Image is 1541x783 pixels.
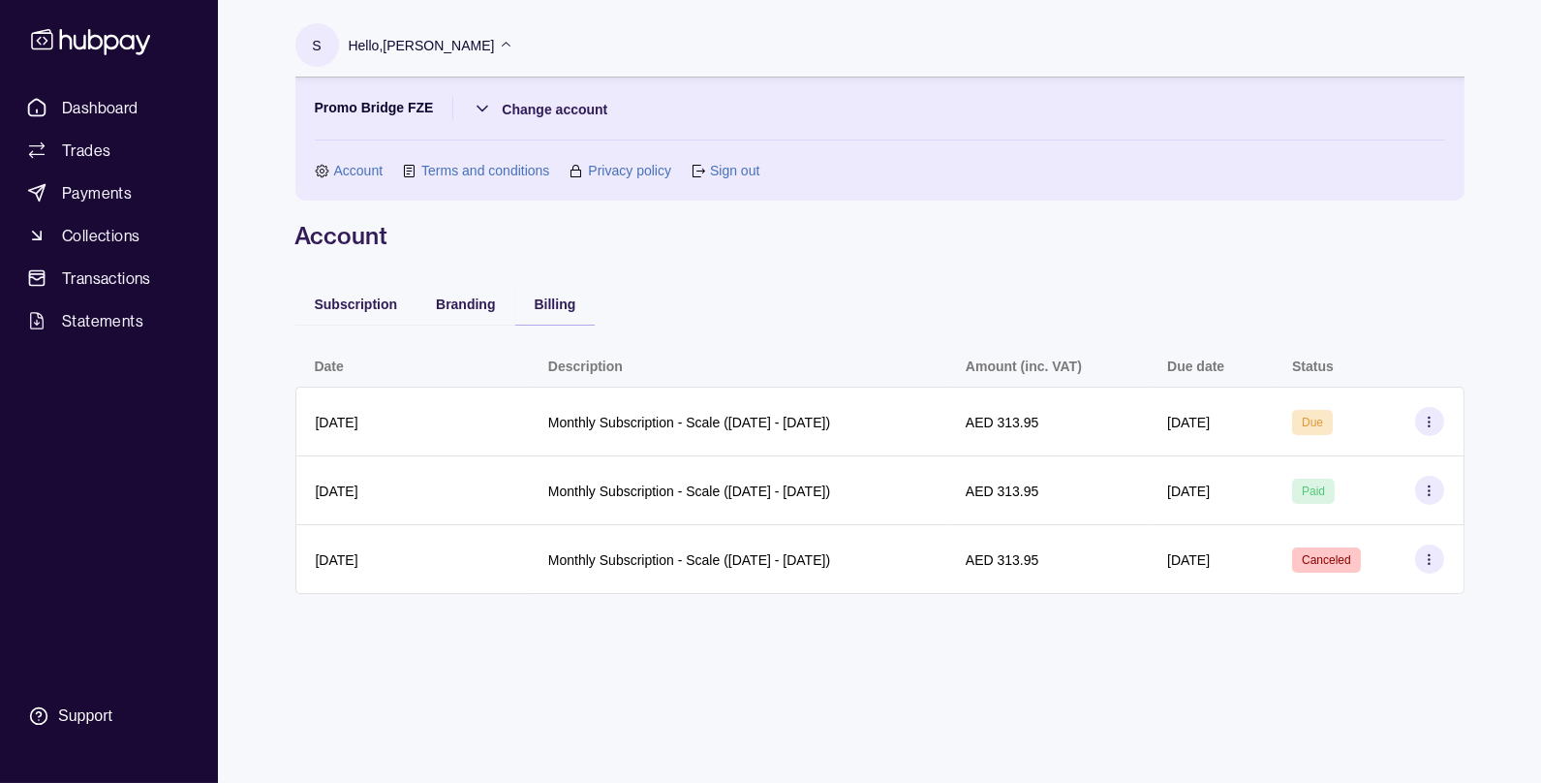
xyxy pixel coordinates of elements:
a: Account [334,160,384,181]
div: Support [58,705,112,727]
p: Monthly Subscription - Scale ([DATE] - [DATE]) [548,484,830,499]
p: [DATE] [316,415,358,430]
p: [DATE] [1167,552,1210,568]
p: [DATE] [316,484,358,499]
span: Dashboard [62,96,139,119]
p: Amount (inc. VAT) [966,359,1082,374]
p: AED 313.95 [966,415,1039,430]
span: Transactions [62,266,151,290]
p: Status [1292,359,1334,374]
a: Terms and conditions [421,160,549,181]
p: [DATE] [1167,415,1210,430]
p: Date [315,359,344,374]
span: Statements [62,309,143,332]
p: Monthly Subscription - Scale ([DATE] - [DATE]) [548,552,830,568]
p: Hello, [PERSON_NAME] [349,35,495,56]
span: Canceled [1302,553,1351,567]
a: Statements [19,303,199,338]
a: Privacy policy [588,160,671,181]
span: Change account [502,102,607,117]
span: Payments [62,181,132,204]
a: Payments [19,175,199,210]
span: Branding [436,297,495,312]
p: AED 313.95 [966,484,1039,499]
p: S [312,35,321,56]
span: Subscription [315,297,398,312]
p: Monthly Subscription - Scale ([DATE] - [DATE]) [548,415,830,430]
a: Collections [19,218,199,253]
span: Billing [535,297,576,312]
a: Trades [19,133,199,168]
a: Sign out [710,160,759,181]
p: [DATE] [316,552,358,568]
p: AED 313.95 [966,552,1039,568]
h1: Account [295,220,1464,251]
button: Change account [473,97,607,120]
a: Dashboard [19,90,199,125]
span: Collections [62,224,139,247]
a: Support [19,696,199,736]
p: Description [548,359,623,374]
p: Due date [1167,359,1224,374]
span: Trades [62,139,110,162]
span: Paid [1302,485,1325,498]
span: Due [1302,416,1323,429]
p: Promo Bridge FZE [315,97,434,120]
p: [DATE] [1167,484,1210,499]
a: Transactions [19,261,199,296]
